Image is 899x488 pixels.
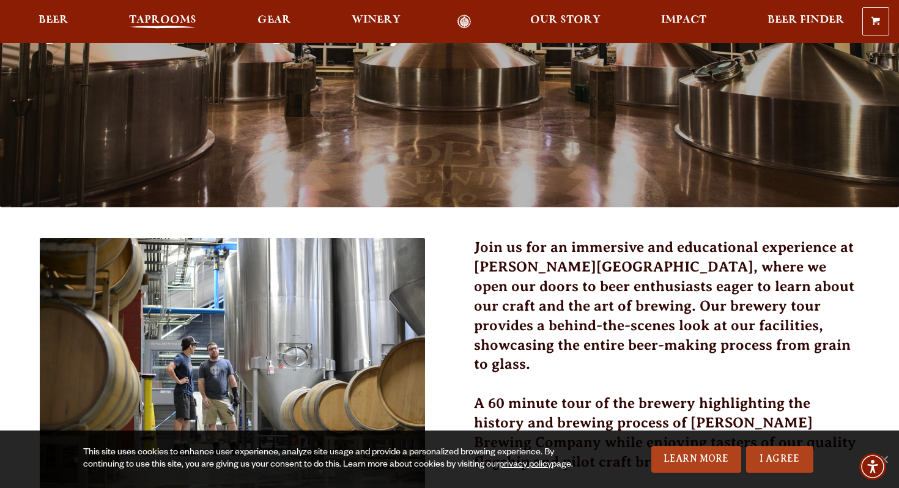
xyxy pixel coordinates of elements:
span: Gear [257,15,291,25]
a: Beer Finder [760,15,853,29]
a: Taprooms [121,15,204,29]
a: Gear [250,15,299,29]
a: privacy policy [499,460,552,470]
h3: Join us for an immersive and educational experience at [PERSON_NAME][GEOGRAPHIC_DATA], where we o... [474,238,859,389]
a: Learn More [651,446,741,473]
div: This site uses cookies to enhance user experience, analyze site usage and provide a personalized ... [83,447,586,471]
span: Beer Finder [768,15,845,25]
span: Beer [39,15,68,25]
a: Odell Home [442,15,487,29]
div: Accessibility Menu [859,453,886,480]
span: Our Story [530,15,601,25]
a: Winery [344,15,409,29]
a: Impact [653,15,714,29]
span: Impact [661,15,706,25]
span: Taprooms [129,15,196,25]
a: I Agree [746,446,813,473]
h3: A 60 minute tour of the brewery highlighting the history and brewing process of [PERSON_NAME] Bre... [474,394,859,487]
a: Our Story [522,15,609,29]
a: Beer [31,15,76,29]
span: Winery [352,15,401,25]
